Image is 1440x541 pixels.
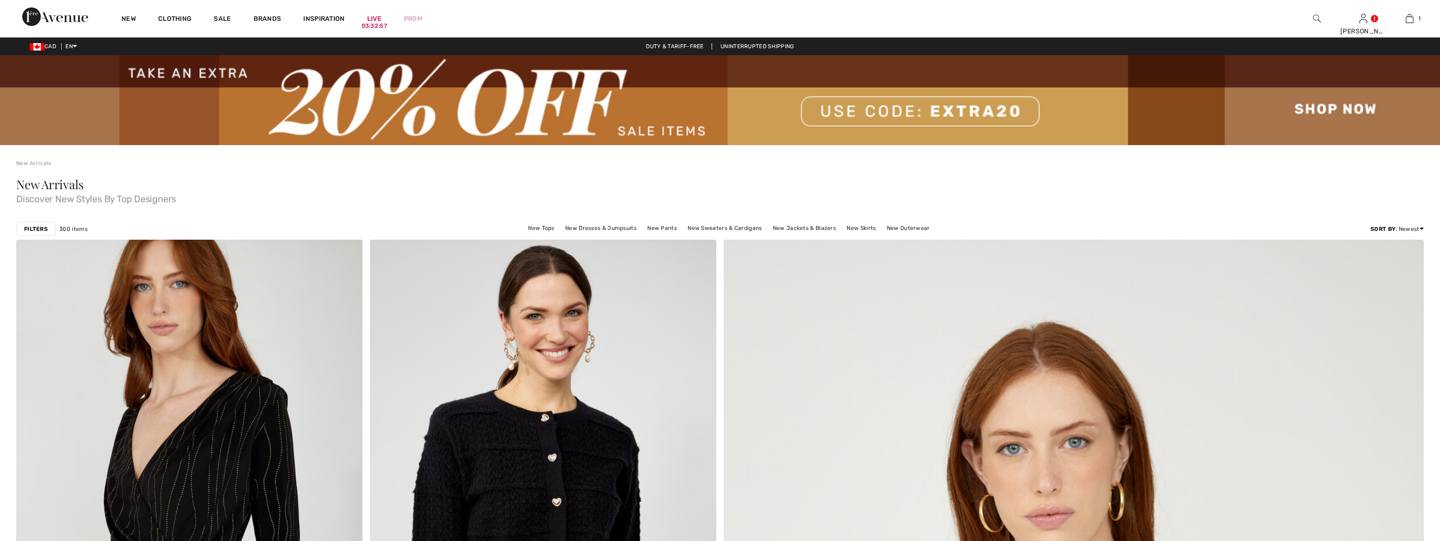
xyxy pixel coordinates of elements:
[362,22,387,31] div: 03:32:57
[404,14,422,24] a: Prom
[1313,13,1321,24] img: search the website
[1387,13,1432,24] a: 1
[1406,13,1414,24] img: My Bag
[22,7,88,26] img: 1ère Avenue
[882,222,935,234] a: New Outerwear
[16,176,83,192] span: New Arrivals
[214,15,231,25] a: Sale
[643,222,682,234] a: New Pants
[254,15,281,25] a: Brands
[367,14,382,24] a: Live03:32:57
[523,222,559,234] a: New Tops
[24,225,48,233] strong: Filters
[1359,13,1367,24] img: My Info
[30,43,45,51] img: Canadian Dollar
[561,222,641,234] a: New Dresses & Jumpsuits
[842,222,880,234] a: New Skirts
[1340,26,1386,36] div: [PERSON_NAME]
[65,43,77,50] span: EN
[1418,14,1421,23] span: 1
[59,225,88,233] span: 300 items
[1370,226,1395,232] strong: Sort By
[121,15,136,25] a: New
[768,222,841,234] a: New Jackets & Blazers
[1359,14,1367,23] a: Sign In
[1370,225,1424,233] div: : Newest
[303,15,344,25] span: Inspiration
[683,222,766,234] a: New Sweaters & Cardigans
[16,160,51,166] a: New Arrivals
[16,191,1424,204] span: Discover New Styles By Top Designers
[30,43,60,50] span: CAD
[158,15,191,25] a: Clothing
